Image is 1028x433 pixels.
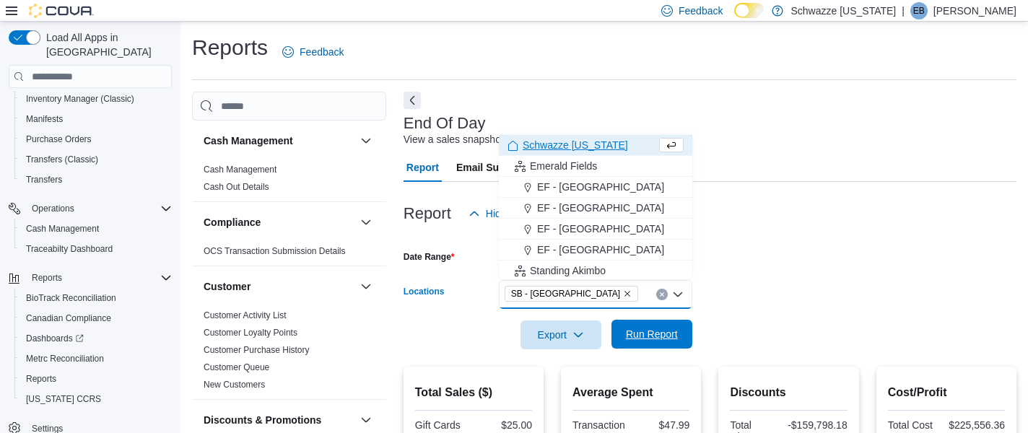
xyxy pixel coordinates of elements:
[20,310,172,327] span: Canadian Compliance
[14,369,178,389] button: Reports
[32,272,62,284] span: Reports
[523,138,628,152] span: Schwazze [US_STATE]
[204,413,321,427] h3: Discounts & Promotions
[204,215,354,229] button: Compliance
[499,177,692,198] button: EF - [GEOGRAPHIC_DATA]
[40,30,172,59] span: Load All Apps in [GEOGRAPHIC_DATA]
[415,419,471,431] div: Gift Cards
[933,2,1016,19] p: [PERSON_NAME]
[26,393,101,405] span: [US_STATE] CCRS
[406,153,439,182] span: Report
[14,89,178,109] button: Inventory Manager (Classic)
[3,268,178,288] button: Reports
[357,411,375,429] button: Discounts & Promotions
[476,419,532,431] div: $25.00
[463,199,567,228] button: Hide Parameters
[788,419,848,431] div: -$159,798.18
[511,287,620,301] span: SB - [GEOGRAPHIC_DATA]
[20,151,104,168] a: Transfers (Classic)
[20,240,118,258] a: Traceabilty Dashboard
[192,33,268,62] h1: Reports
[537,201,664,215] span: EF - [GEOGRAPHIC_DATA]
[20,310,117,327] a: Canadian Compliance
[32,203,74,214] span: Operations
[949,419,1005,431] div: $225,556.36
[204,182,269,192] a: Cash Out Details
[14,349,178,369] button: Metrc Reconciliation
[26,373,56,385] span: Reports
[192,242,386,266] div: Compliance
[404,115,486,132] h3: End Of Day
[404,132,615,147] div: View a sales snapshot for a date or date range.
[790,2,896,19] p: Schwazze [US_STATE]
[26,312,111,324] span: Canadian Compliance
[20,240,172,258] span: Traceabilty Dashboard
[537,242,664,257] span: EF - [GEOGRAPHIC_DATA]
[20,289,172,307] span: BioTrack Reconciliation
[26,333,84,344] span: Dashboards
[20,370,62,388] a: Reports
[20,220,172,237] span: Cash Management
[192,161,386,201] div: Cash Management
[20,390,107,408] a: [US_STATE] CCRS
[204,413,354,427] button: Discounts & Promotions
[20,350,172,367] span: Metrc Reconciliation
[505,286,638,302] span: SB - Highlands
[204,165,276,175] a: Cash Management
[26,93,134,105] span: Inventory Manager (Classic)
[634,419,689,431] div: $47.99
[204,345,310,355] a: Customer Purchase History
[499,198,692,219] button: EF - [GEOGRAPHIC_DATA]
[26,174,62,185] span: Transfers
[20,350,110,367] a: Metrc Reconciliation
[537,222,664,236] span: EF - [GEOGRAPHIC_DATA]
[26,223,99,235] span: Cash Management
[734,18,735,19] span: Dark Mode
[357,278,375,295] button: Customer
[300,45,344,59] span: Feedback
[499,261,692,281] button: Standing Akimbo
[20,330,172,347] span: Dashboards
[520,320,601,349] button: Export
[530,263,606,278] span: Standing Akimbo
[404,205,451,222] h3: Report
[192,307,386,399] div: Customer
[730,384,847,401] h2: Discounts
[26,113,63,125] span: Manifests
[204,134,354,148] button: Cash Management
[20,370,172,388] span: Reports
[14,129,178,149] button: Purchase Orders
[20,110,69,128] a: Manifests
[357,132,375,149] button: Cash Management
[204,310,287,320] a: Customer Activity List
[29,4,94,18] img: Cova
[415,384,532,401] h2: Total Sales ($)
[26,134,92,145] span: Purchase Orders
[357,214,375,231] button: Compliance
[486,206,562,221] span: Hide Parameters
[20,131,172,148] span: Purchase Orders
[26,269,68,287] button: Reports
[499,219,692,240] button: EF - [GEOGRAPHIC_DATA]
[14,389,178,409] button: [US_STATE] CCRS
[537,180,664,194] span: EF - [GEOGRAPHIC_DATA]
[20,330,90,347] a: Dashboards
[404,286,445,297] label: Locations
[679,4,723,18] span: Feedback
[611,320,692,349] button: Run Report
[499,240,692,261] button: EF - [GEOGRAPHIC_DATA]
[26,292,116,304] span: BioTrack Reconciliation
[26,269,172,287] span: Reports
[499,135,692,156] button: Schwazze [US_STATE]
[204,328,297,338] a: Customer Loyalty Points
[204,215,261,229] h3: Compliance
[14,328,178,349] a: Dashboards
[276,38,349,66] a: Feedback
[902,2,905,19] p: |
[20,90,172,108] span: Inventory Manager (Classic)
[204,134,293,148] h3: Cash Management
[26,154,98,165] span: Transfers (Classic)
[204,246,346,256] a: OCS Transaction Submission Details
[529,320,593,349] span: Export
[456,153,548,182] span: Email Subscription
